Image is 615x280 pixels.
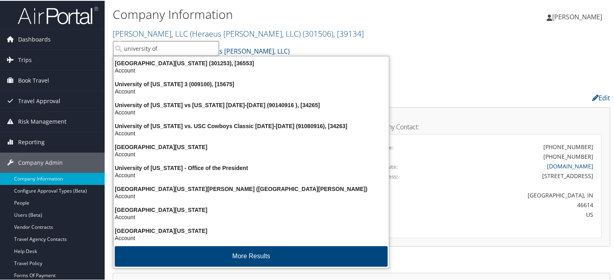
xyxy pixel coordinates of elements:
[18,152,63,172] span: Company Admin
[367,123,602,129] h4: Company Contact:
[109,66,394,73] div: Account
[109,171,394,178] div: Account
[18,111,66,131] span: Risk Management
[18,131,45,151] span: Reporting
[552,12,602,21] span: [PERSON_NAME]
[109,108,394,115] div: Account
[113,5,444,22] h1: Company Information
[18,90,60,110] span: Travel Approval
[18,49,32,69] span: Trips
[18,5,98,24] img: airportal-logo.png
[109,213,394,220] div: Account
[109,150,394,157] div: Account
[113,255,610,269] h2: Contracts:
[109,87,394,94] div: Account
[109,226,394,234] div: [GEOGRAPHIC_DATA][US_STATE]
[109,185,394,192] div: [GEOGRAPHIC_DATA][US_STATE][PERSON_NAME] ([GEOGRAPHIC_DATA][PERSON_NAME])
[109,80,394,87] div: University of [US_STATE] 3 (009100), [15675]
[433,200,594,208] div: 46614
[109,122,394,129] div: University of [US_STATE] vs. USC Cowboys Classic [DATE]-[DATE] (91080916), [34263]
[113,40,219,55] input: Search Accounts
[109,192,394,199] div: Account
[543,151,593,160] div: [PHONE_NUMBER]
[333,27,364,38] span: , [ 39134 ]
[109,234,394,241] div: Account
[433,190,594,199] div: [GEOGRAPHIC_DATA], IN
[109,101,394,108] div: University of [US_STATE] vs [US_STATE] [DATE]-[DATE] (90140916 ), [34265]
[109,59,394,66] div: [GEOGRAPHIC_DATA][US_STATE] (301253), [36553]
[18,29,51,49] span: Dashboards
[113,27,364,38] a: [PERSON_NAME], LLC (Heraeus [PERSON_NAME], LLC)
[18,70,49,90] span: Book Travel
[433,209,594,218] div: US
[109,143,394,150] div: [GEOGRAPHIC_DATA][US_STATE]
[109,164,394,171] div: University of [US_STATE] - Office of the President
[433,171,594,179] div: [STREET_ADDRESS]
[109,129,394,136] div: Account
[547,162,593,169] a: [DOMAIN_NAME]
[115,245,388,266] button: More Results
[303,27,333,38] span: ( 301506 )
[592,93,610,102] a: Edit
[109,205,394,213] div: [GEOGRAPHIC_DATA][US_STATE]
[543,142,593,150] div: [PHONE_NUMBER]
[547,4,610,28] a: [PERSON_NAME]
